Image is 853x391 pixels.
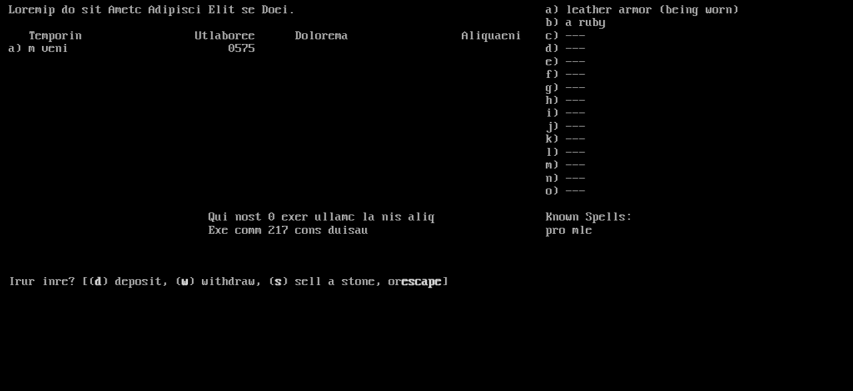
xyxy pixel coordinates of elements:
stats: a) leather armor (being worn) b) a ruby c) --- d) --- e) --- f) --- g) --- h) --- i) --- j) --- k... [546,4,844,372]
b: d [95,275,102,288]
b: s [275,275,282,288]
b: escape [402,275,442,288]
b: w [182,275,189,288]
larn: Loremip do sit Ametc Adipisci Elit se Doei. Temporin Utlaboree Dolorema Aliquaeni a) m veni 0575 ... [9,4,546,372]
